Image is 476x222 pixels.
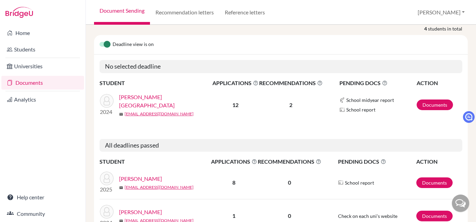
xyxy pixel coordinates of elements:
[100,79,212,87] th: STUDENT
[338,180,344,185] img: Parchments logo
[338,213,397,219] span: Check on each uni's website
[428,25,468,32] span: students in total
[416,211,453,221] a: Documents
[1,59,84,73] a: Universities
[258,212,321,220] p: 0
[415,6,468,19] button: [PERSON_NAME]
[346,106,375,113] span: School report
[1,26,84,40] a: Home
[338,157,416,166] span: PENDING DOCS
[345,179,374,186] span: School report
[1,93,84,106] a: Analytics
[113,40,154,49] span: Deadline view is on
[100,185,114,194] p: 2025
[100,205,114,219] img: Qian, Yuandong
[1,76,84,90] a: Documents
[119,208,162,216] a: [PERSON_NAME]
[125,184,194,190] a: [EMAIL_ADDRESS][DOMAIN_NAME]
[424,25,428,32] strong: 4
[1,190,84,204] a: Help center
[259,101,323,109] p: 2
[1,207,84,221] a: Community
[339,107,345,113] img: Parchments logo
[212,79,258,87] span: APPLICATIONS
[100,172,114,185] img: Fang, Yuan
[232,179,235,186] b: 8
[346,96,394,104] span: School midyear report
[417,100,453,110] a: Documents
[5,7,33,18] img: Bridge-U
[416,79,462,87] th: ACTION
[100,157,211,166] th: STUDENT
[416,177,453,188] a: Documents
[119,175,162,183] a: [PERSON_NAME]
[258,178,321,187] p: 0
[232,212,235,219] b: 1
[1,43,84,56] a: Students
[100,60,462,73] h5: No selected deadline
[100,108,114,116] p: 2024
[211,157,257,166] span: APPLICATIONS
[339,79,416,87] span: PENDING DOCS
[258,157,321,166] span: RECOMMENDATIONS
[119,186,123,190] span: mail
[100,94,114,108] img: Yuan, Tianrun
[259,79,323,87] span: RECOMMENDATIONS
[18,4,28,11] span: 帮助
[232,102,239,108] b: 12
[119,112,123,116] span: mail
[125,111,194,117] a: [EMAIL_ADDRESS][DOMAIN_NAME]
[339,97,345,103] img: Common App logo
[119,93,217,109] a: [PERSON_NAME][GEOGRAPHIC_DATA]
[416,157,462,166] th: ACTION
[100,139,462,152] h5: All deadlines passed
